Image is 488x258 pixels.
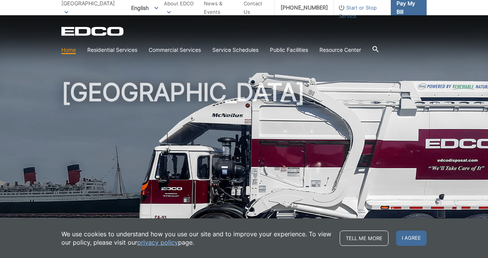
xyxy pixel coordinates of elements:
[61,27,125,36] a: EDCD logo. Return to the homepage.
[149,46,201,54] a: Commercial Services
[319,46,361,54] a: Resource Center
[87,46,137,54] a: Residential Services
[125,2,164,14] span: English
[61,230,332,247] p: We use cookies to understand how you use our site and to improve your experience. To view our pol...
[396,231,427,246] span: I agree
[61,80,427,247] h1: [GEOGRAPHIC_DATA]
[61,46,76,54] a: Home
[270,46,308,54] a: Public Facilities
[212,46,258,54] a: Service Schedules
[137,238,178,247] a: privacy policy
[340,231,388,246] a: Tell me more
